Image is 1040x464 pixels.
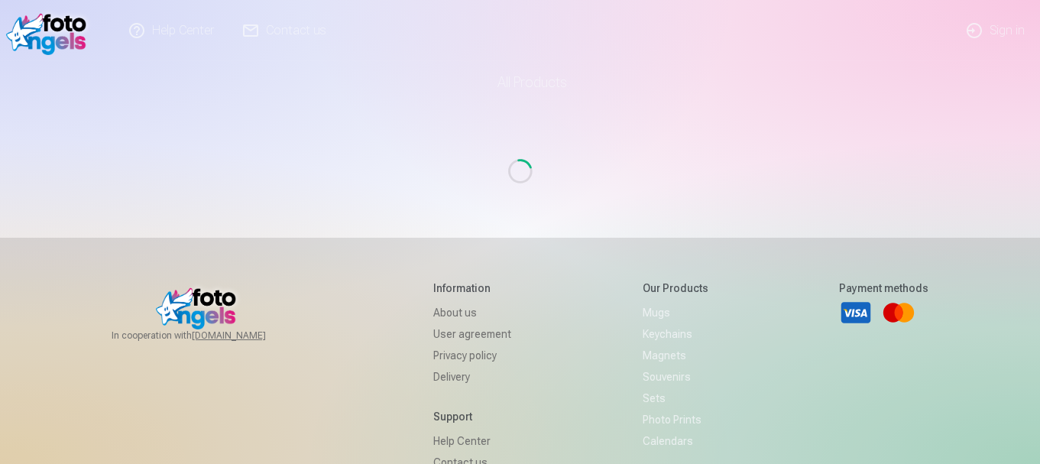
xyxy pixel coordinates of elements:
span: In cooperation with [112,329,303,342]
h5: Payment methods [839,281,928,296]
a: User agreement [433,323,511,345]
h5: Our products [643,281,708,296]
a: Mugs [643,302,708,323]
a: Help Center [433,430,511,452]
a: Privacy policy [433,345,511,366]
a: Calendars [643,430,708,452]
a: Keychains [643,323,708,345]
a: Visa [839,296,873,329]
a: Delivery [433,366,511,388]
a: Photo prints [643,409,708,430]
h5: Information [433,281,511,296]
img: /fa1 [6,6,94,55]
a: Sets [643,388,708,409]
a: Mastercard [882,296,915,329]
a: [DOMAIN_NAME] [192,329,303,342]
a: About us [433,302,511,323]
a: Souvenirs [643,366,708,388]
a: All products [455,61,585,104]
h5: Support [433,409,511,424]
a: Magnets [643,345,708,366]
